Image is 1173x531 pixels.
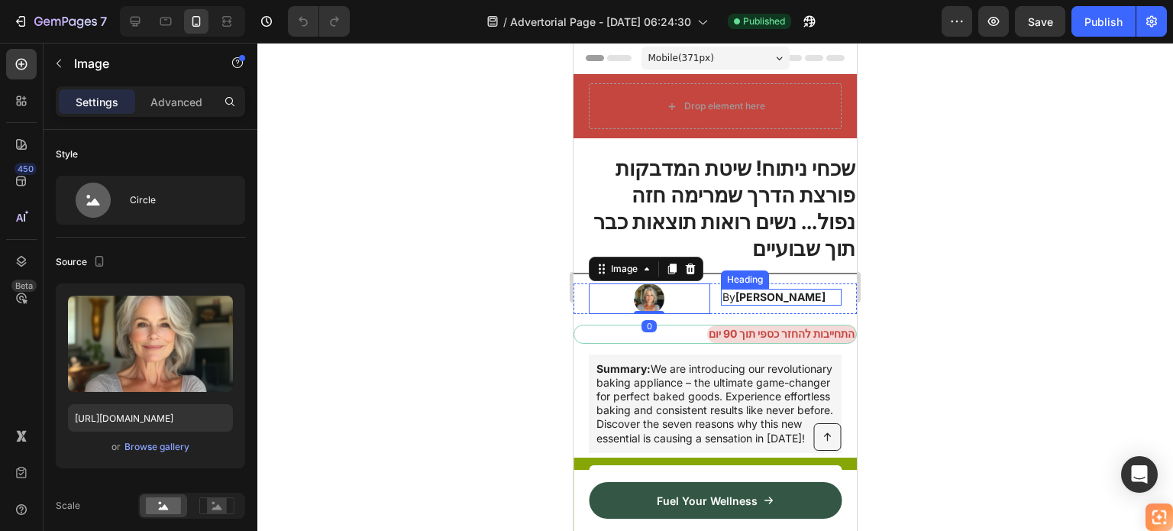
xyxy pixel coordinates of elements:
[1084,14,1123,30] div: Publish
[1028,15,1053,28] span: Save
[574,43,857,531] iframe: Design area
[6,6,114,37] button: 7
[56,147,78,161] div: Style
[150,94,202,110] p: Advanced
[56,499,80,513] div: Scale
[124,440,189,454] div: Browse gallery
[74,54,204,73] p: Image
[68,404,233,432] input: https://example.com/image.jpg
[100,12,107,31] p: 7
[111,438,121,456] span: or
[124,439,190,455] button: Browse gallery
[503,14,507,30] span: /
[56,252,108,273] div: Source
[76,94,118,110] p: Settings
[288,6,350,37] div: Undo/Redo
[11,280,37,292] div: Beta
[15,163,37,175] div: 450
[1121,456,1158,493] div: Open Intercom Messenger
[743,15,785,28] span: Published
[130,183,223,218] div: Circle
[510,14,691,30] span: Advertorial Page - [DATE] 06:24:30
[1015,6,1065,37] button: Save
[1071,6,1136,37] button: Publish
[68,296,233,392] img: preview-image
